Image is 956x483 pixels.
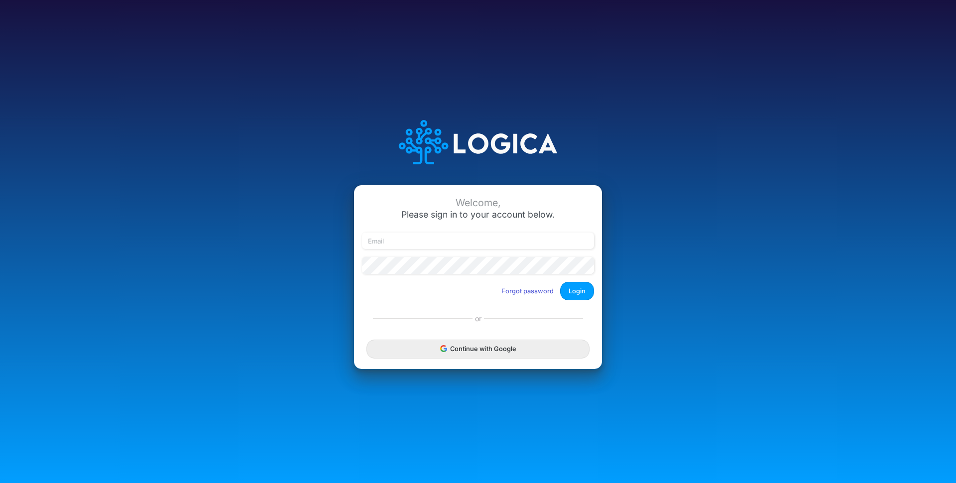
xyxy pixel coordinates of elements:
button: Continue with Google [366,340,590,358]
div: Welcome, [362,197,594,209]
span: Please sign in to your account below. [401,209,555,220]
button: Forgot password [495,283,560,299]
button: Login [560,282,594,300]
input: Email [362,233,594,249]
